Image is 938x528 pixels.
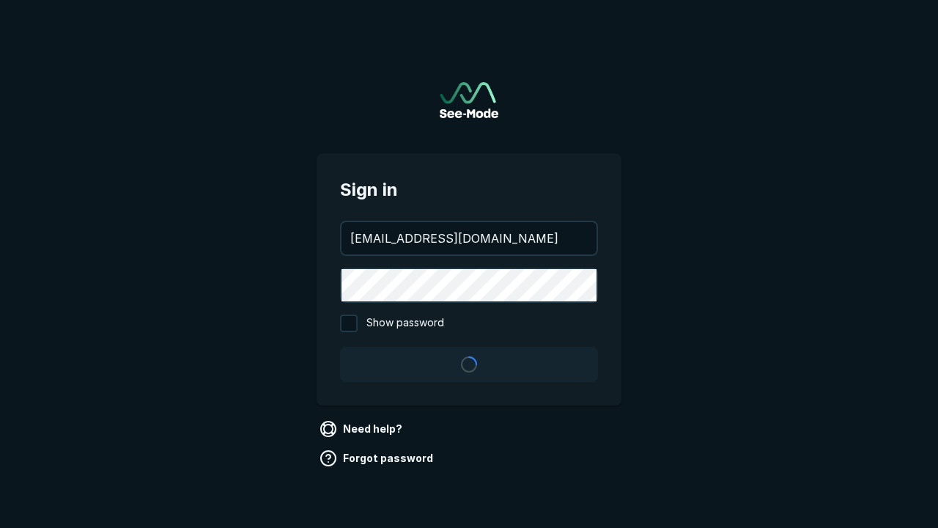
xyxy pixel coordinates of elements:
a: Forgot password [317,447,439,470]
a: Go to sign in [440,82,498,118]
a: Need help? [317,417,408,441]
span: Sign in [340,177,598,203]
img: See-Mode Logo [440,82,498,118]
input: your@email.com [341,222,597,254]
span: Show password [366,315,444,332]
